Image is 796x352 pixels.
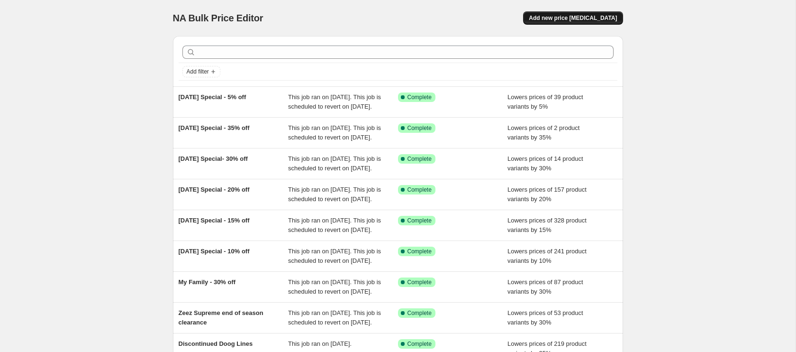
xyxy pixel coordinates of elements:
[288,340,352,347] span: This job ran on [DATE].
[179,186,250,193] span: [DATE] Special - 20% off
[407,248,432,255] span: Complete
[179,309,263,326] span: Zeez Supreme end of season clearance
[407,155,432,163] span: Complete
[407,309,432,317] span: Complete
[288,309,381,326] span: This job ran on [DATE]. This job is scheduled to revert on [DATE].
[288,155,381,172] span: This job ran on [DATE]. This job is scheduled to revert on [DATE].
[507,278,583,295] span: Lowers prices of 87 product variants by 30%
[288,217,381,233] span: This job ran on [DATE]. This job is scheduled to revert on [DATE].
[407,186,432,194] span: Complete
[407,340,432,348] span: Complete
[173,13,263,23] span: NA Bulk Price Editor
[179,155,248,162] span: [DATE] Special- 30% off
[407,217,432,224] span: Complete
[288,186,381,203] span: This job ran on [DATE]. This job is scheduled to revert on [DATE].
[288,278,381,295] span: This job ran on [DATE]. This job is scheduled to revert on [DATE].
[179,340,253,347] span: Discontinued Doog Lines
[507,217,587,233] span: Lowers prices of 328 product variants by 15%
[507,186,587,203] span: Lowers prices of 157 product variants by 20%
[507,155,583,172] span: Lowers prices of 14 product variants by 30%
[187,68,209,75] span: Add filter
[523,11,623,25] button: Add new price [MEDICAL_DATA]
[288,93,381,110] span: This job ran on [DATE]. This job is scheduled to revert on [DATE].
[507,93,583,110] span: Lowers prices of 39 product variants by 5%
[407,124,432,132] span: Complete
[182,66,220,77] button: Add filter
[507,248,587,264] span: Lowers prices of 241 product variants by 10%
[507,309,583,326] span: Lowers prices of 53 product variants by 30%
[179,93,246,101] span: [DATE] Special - 5% off
[288,124,381,141] span: This job ran on [DATE]. This job is scheduled to revert on [DATE].
[288,248,381,264] span: This job ran on [DATE]. This job is scheduled to revert on [DATE].
[179,124,250,131] span: [DATE] Special - 35% off
[407,93,432,101] span: Complete
[179,248,250,255] span: [DATE] Special - 10% off
[407,278,432,286] span: Complete
[507,124,579,141] span: Lowers prices of 2 product variants by 35%
[529,14,617,22] span: Add new price [MEDICAL_DATA]
[179,217,250,224] span: [DATE] Special - 15% off
[179,278,236,286] span: My Family - 30% off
